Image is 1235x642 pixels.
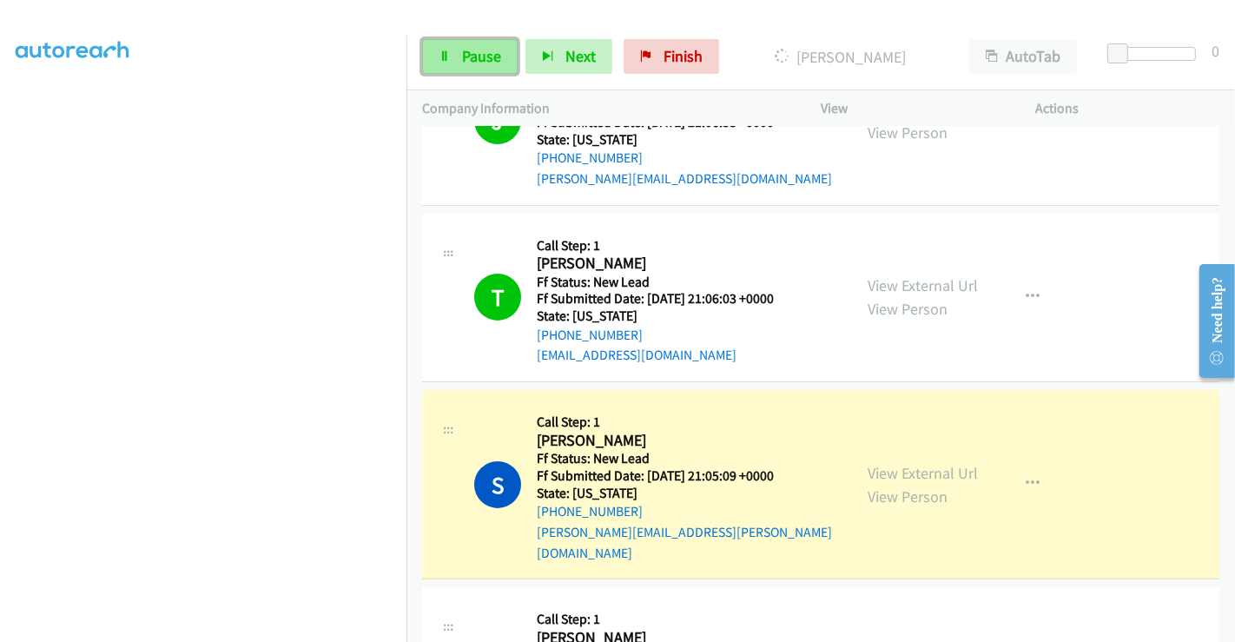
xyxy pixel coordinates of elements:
a: Pause [422,39,518,74]
span: Pause [462,46,501,66]
a: [EMAIL_ADDRESS][DOMAIN_NAME] [537,347,736,363]
p: Actions [1036,98,1220,119]
a: [PERSON_NAME][EMAIL_ADDRESS][PERSON_NAME][DOMAIN_NAME] [537,524,832,561]
button: AutoTab [969,39,1077,74]
a: View Person [868,486,948,506]
a: View Person [868,122,948,142]
a: [PHONE_NUMBER] [537,327,643,343]
h1: S [474,461,521,508]
a: View Person [868,299,948,319]
h5: Ff Status: New Lead [537,274,796,291]
iframe: Resource Center [1185,252,1235,390]
h2: [PERSON_NAME] [537,431,796,451]
p: View [821,98,1005,119]
a: [PERSON_NAME][EMAIL_ADDRESS][DOMAIN_NAME] [537,170,832,187]
span: Finish [664,46,703,66]
h5: Ff Submitted Date: [DATE] 21:06:03 +0000 [537,290,796,308]
h5: Call Step: 1 [537,237,796,255]
h1: T [474,274,521,321]
h5: Call Step: 1 [537,611,796,628]
h5: Ff Status: New Lead [537,450,836,467]
span: Next [565,46,596,66]
div: Delay between calls (in seconds) [1116,47,1196,61]
h5: State: [US_STATE] [537,131,832,149]
div: 0 [1212,39,1219,63]
a: View External Url [868,275,978,295]
h5: Ff Submitted Date: [DATE] 21:05:09 +0000 [537,467,836,485]
h5: Call Step: 1 [537,414,836,431]
h5: State: [US_STATE] [537,308,796,325]
a: [PHONE_NUMBER] [537,149,643,166]
h5: State: [US_STATE] [537,485,836,502]
h2: [PERSON_NAME] [537,254,796,274]
button: Next [525,39,612,74]
p: [PERSON_NAME] [743,45,938,69]
a: Finish [624,39,719,74]
a: View External Url [868,463,978,483]
p: Company Information [422,98,789,119]
a: [PHONE_NUMBER] [537,503,643,520]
